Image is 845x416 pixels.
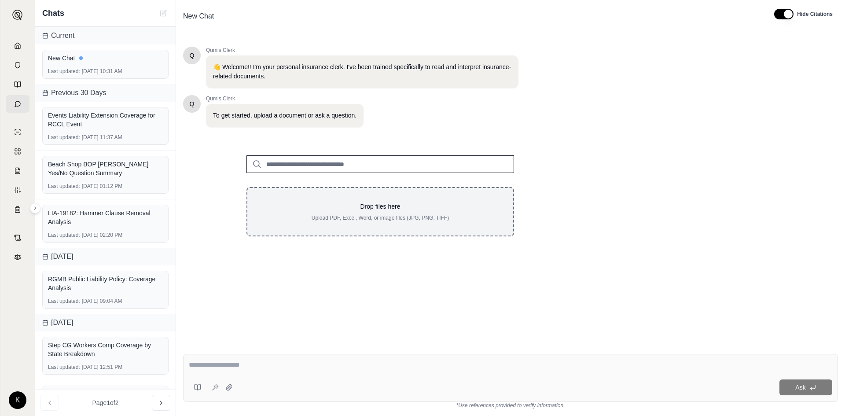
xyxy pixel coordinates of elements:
[48,232,163,239] div: [DATE] 02:20 PM
[48,134,163,141] div: [DATE] 11:37 AM
[42,7,64,19] span: Chats
[180,9,217,23] span: New Chat
[206,47,518,54] span: Qumis Clerk
[35,84,176,102] div: Previous 30 Days
[35,27,176,44] div: Current
[6,95,29,113] a: Chat
[48,298,80,305] span: Last updated:
[48,183,163,190] div: [DATE] 01:12 PM
[190,99,195,108] span: Hello
[795,384,805,391] span: Ask
[48,54,163,63] div: New Chat
[48,68,163,75] div: [DATE] 10:31 AM
[48,209,163,226] div: LIA-19182: Hammer Clause Removal Analysis
[9,391,26,409] div: K
[35,248,176,265] div: [DATE]
[48,160,163,177] div: Beach Shop BOP [PERSON_NAME] Yes/No Question Summary
[6,201,29,218] a: Coverage Table
[6,181,29,199] a: Custom Report
[9,6,26,24] button: Expand sidebar
[48,298,163,305] div: [DATE] 09:04 AM
[92,398,119,407] span: Page 1 of 2
[48,364,80,371] span: Last updated:
[213,111,356,120] p: To get started, upload a document or ask a question.
[48,341,163,358] div: Step CG Workers Comp Coverage by State Breakdown
[183,402,838,409] div: *Use references provided to verify information.
[190,51,195,60] span: Hello
[48,134,80,141] span: Last updated:
[30,203,40,214] button: Expand sidebar
[6,229,29,247] a: Contract Analysis
[261,214,499,221] p: Upload PDF, Excel, Word, or image files (JPG, PNG, TIFF)
[48,364,163,371] div: [DATE] 12:51 PM
[48,111,163,129] div: Events Liability Extension Coverage for RCCL Event
[213,63,511,81] p: 👋 Welcome!! I'm your personal insurance clerk. I've been trained specifically to read and interpr...
[6,56,29,74] a: Documents Vault
[6,123,29,141] a: Single Policy
[158,8,169,18] button: New Chat
[35,314,176,331] div: [DATE]
[6,162,29,180] a: Claim Coverage
[6,248,29,266] a: Legal Search Engine
[12,10,23,20] img: Expand sidebar
[48,275,163,292] div: RGMB Public Liability Policy: Coverage Analysis
[180,9,764,23] div: Edit Title
[206,95,364,102] span: Qumis Clerk
[6,37,29,55] a: Home
[261,202,499,211] p: Drop files here
[6,76,29,93] a: Prompt Library
[48,232,80,239] span: Last updated:
[797,11,833,18] span: Hide Citations
[6,143,29,160] a: Policy Comparisons
[48,183,80,190] span: Last updated:
[48,68,80,75] span: Last updated:
[779,379,832,395] button: Ask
